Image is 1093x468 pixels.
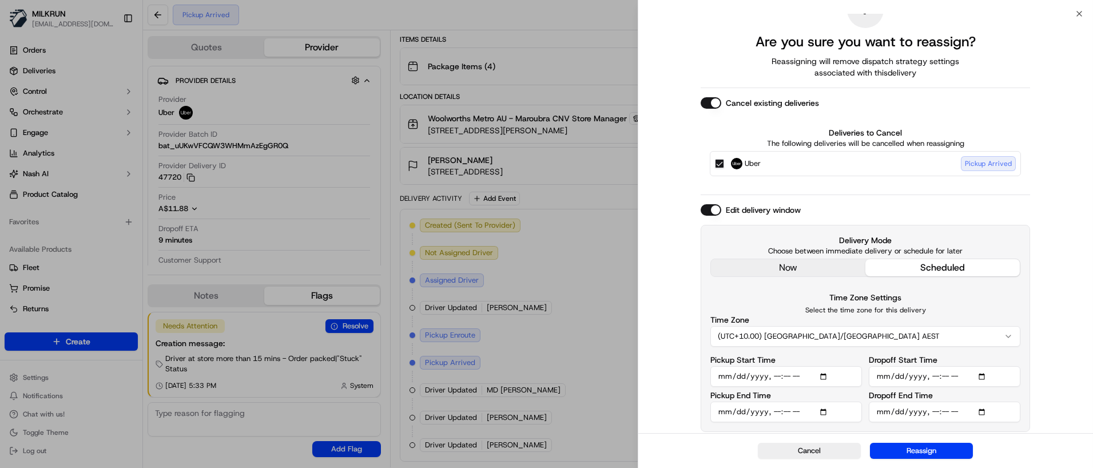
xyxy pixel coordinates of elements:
label: Time Zone Settings [829,292,901,303]
p: The following deliveries will be cancelled when reassigning [710,138,1021,149]
button: scheduled [865,259,1020,276]
img: Uber [731,158,742,169]
span: Uber [745,158,761,169]
label: Deliveries to Cancel [710,127,1021,138]
h2: Are you sure you want to reassign? [756,33,976,51]
label: Delivery Mode [710,235,1020,246]
button: Cancel [758,443,861,459]
p: Select the time zone for this delivery [710,306,1020,315]
label: Time Zone [710,316,749,324]
label: Pickup Start Time [710,356,776,364]
button: Reassign [870,443,973,459]
label: Edit delivery window [726,204,801,216]
span: Reassigning will remove dispatch strategy settings associated with this delivery [756,55,975,78]
label: Dropoff End Time [869,391,933,399]
p: Choose between immediate delivery or schedule for later [710,246,1020,256]
label: Cancel existing deliveries [726,97,819,109]
button: now [711,259,865,276]
label: Dropoff Start Time [869,356,937,364]
label: Pickup End Time [710,391,771,399]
